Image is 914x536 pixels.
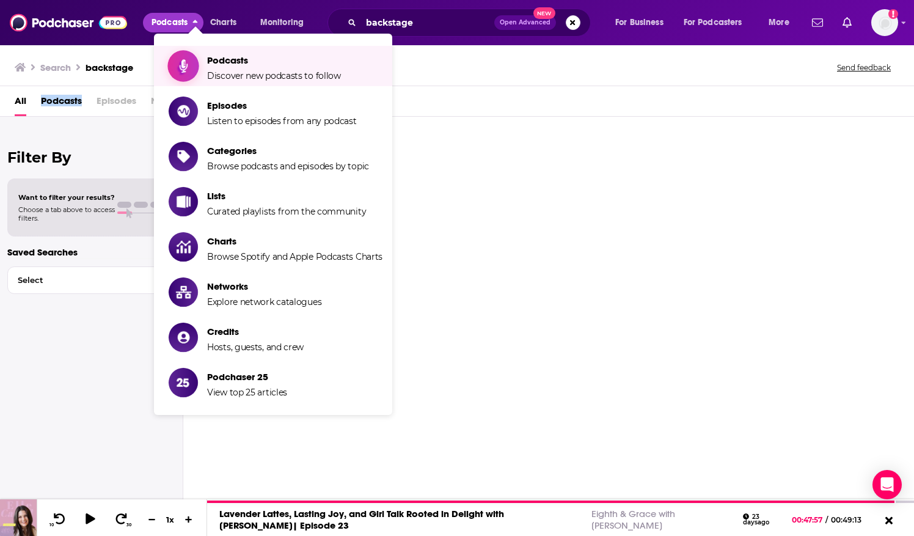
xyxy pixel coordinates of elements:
span: Charts [207,235,382,247]
span: For Business [615,14,664,31]
span: Categories [207,145,369,156]
span: Want to filter your results? [18,193,115,202]
button: Open AdvancedNew [494,15,556,30]
span: 00:47:57 [792,515,825,524]
span: Networks [207,281,321,292]
span: Networks [151,91,192,116]
img: User Profile [871,9,898,36]
button: open menu [760,13,805,32]
span: 10 [49,523,54,527]
span: 00:49:13 [828,515,874,524]
a: All [15,91,26,116]
p: Access sponsor history on the top 5,000 podcasts. [203,152,894,161]
span: 30 [126,523,131,527]
input: Search podcasts, credits, & more... [361,13,494,32]
a: Charts [202,13,244,32]
p: Saved Searches [7,246,175,258]
button: Show profile menu [871,9,898,36]
a: Lavender Lattes, Lasting Joy, and Girl Talk Rooted in Delight with [PERSON_NAME]| Episode 23 [219,508,504,531]
span: Curated playlists from the community [207,206,366,217]
span: Open Advanced [500,20,550,26]
h2: Filter By [7,149,175,166]
span: Choose a tab above to access filters. [18,205,115,222]
span: Hosts, guests, and crew [207,342,304,353]
span: Lists [207,190,366,202]
button: close menu [143,13,203,32]
button: Select [7,266,175,294]
span: / [825,515,828,524]
span: Logged in as ShellB [871,9,898,36]
button: open menu [607,13,679,32]
span: Podchaser 25 [207,371,287,383]
div: 1 x [160,515,181,524]
svg: Add a profile image [888,9,898,19]
span: Explore network catalogues [207,296,321,307]
span: Select [8,276,149,284]
span: Episodes [97,91,136,116]
button: Send feedback [833,62,894,73]
button: 30 [111,512,134,527]
span: Discover new podcasts to follow [207,70,341,81]
span: Episodes [207,100,357,111]
div: Search podcasts, credits, & more... [339,9,602,37]
a: Show notifications dropdown [838,12,857,33]
span: Podcasts [152,14,188,31]
span: Monitoring [260,14,304,31]
span: Credits [207,326,304,337]
a: Show notifications dropdown [807,12,828,33]
img: Podchaser - Follow, Share and Rate Podcasts [10,11,127,34]
span: Browse podcasts and episodes by topic [207,161,369,172]
button: open menu [252,13,320,32]
a: Eighth & Grace with [PERSON_NAME] [591,508,675,531]
h3: Search [40,62,71,73]
button: open menu [676,13,760,32]
span: Podcasts [41,91,82,116]
span: View top 25 articles [207,387,287,398]
span: Browse Spotify and Apple Podcasts Charts [207,251,382,262]
span: Podcasts [207,54,341,66]
button: 10 [47,512,70,527]
span: Listen to episodes from any podcast [207,116,357,127]
span: New [533,7,555,19]
div: 23 days ago [743,513,782,526]
h3: backstage [86,62,133,73]
span: More [769,14,789,31]
div: Open Intercom Messenger [872,470,902,499]
span: Charts [210,14,236,31]
span: For Podcasters [684,14,742,31]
